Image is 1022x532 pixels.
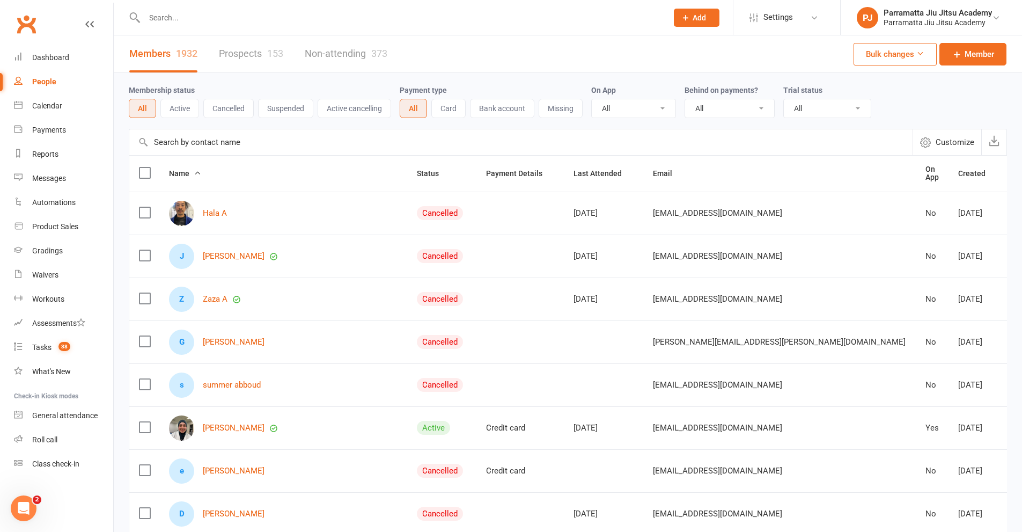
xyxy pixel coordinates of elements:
[884,8,992,18] div: Parramatta Jiu Jitsu Academy
[33,495,41,504] span: 2
[486,424,554,433] div: Credit card
[14,166,113,191] a: Messages
[258,99,313,118] button: Suspended
[318,99,391,118] button: Active cancelling
[417,378,463,392] div: Cancelled
[14,311,113,336] a: Assessments
[958,169,997,178] span: Created
[763,5,793,30] span: Settings
[958,167,997,180] button: Created
[129,35,197,72] a: Members1932
[169,244,194,269] div: J
[400,99,427,118] button: All
[913,129,981,155] button: Customize
[203,252,264,261] a: [PERSON_NAME]
[14,263,113,287] a: Waivers
[129,86,195,94] label: Membership status
[176,48,197,59] div: 1932
[14,142,113,166] a: Reports
[958,381,997,390] div: [DATE]
[32,319,85,327] div: Assessments
[14,428,113,452] a: Roll call
[958,509,997,519] div: [DATE]
[267,48,283,59] div: 153
[574,252,634,261] div: [DATE]
[371,48,387,59] div: 373
[32,460,79,468] div: Class check-in
[958,338,997,347] div: [DATE]
[417,421,450,435] div: Active
[14,191,113,215] a: Automations
[14,404,113,428] a: General attendance kiosk mode
[32,295,64,303] div: Workouts
[539,99,583,118] button: Missing
[574,169,634,178] span: Last Attended
[685,86,758,94] label: Behind on payments?
[486,167,554,180] button: Payment Details
[925,209,939,218] div: No
[958,424,997,433] div: [DATE]
[857,7,878,28] div: PJ
[32,150,58,158] div: Reports
[203,381,261,390] a: summer abboud
[129,129,913,155] input: Search by contact name
[400,86,447,94] label: Payment type
[14,118,113,142] a: Payments
[965,48,994,61] span: Member
[32,435,57,444] div: Roll call
[783,86,822,94] label: Trial status
[653,289,782,309] span: [EMAIL_ADDRESS][DOMAIN_NAME]
[417,507,463,521] div: Cancelled
[14,336,113,360] a: Tasks 38
[417,206,463,220] div: Cancelled
[14,452,113,476] a: Class kiosk mode
[486,169,554,178] span: Payment Details
[14,46,113,70] a: Dashboard
[14,215,113,239] a: Product Sales
[925,467,939,476] div: No
[574,209,634,218] div: [DATE]
[13,11,40,38] a: Clubworx
[417,249,463,263] div: Cancelled
[591,86,616,94] label: On App
[32,126,66,134] div: Payments
[203,467,264,476] a: [PERSON_NAME]
[32,198,76,207] div: Automations
[32,77,56,86] div: People
[925,295,939,304] div: No
[32,246,63,255] div: Gradings
[936,136,974,149] span: Customize
[574,424,634,433] div: [DATE]
[169,287,194,312] div: Z
[916,156,949,192] th: On App
[574,295,634,304] div: [DATE]
[574,509,634,519] div: [DATE]
[32,271,58,279] div: Waivers
[203,509,264,519] a: [PERSON_NAME]
[925,509,939,519] div: No
[653,504,782,524] span: [EMAIL_ADDRESS][DOMAIN_NAME]
[11,495,36,521] iframe: Intercom live chat
[32,174,66,183] div: Messages
[431,99,466,118] button: Card
[14,70,113,94] a: People
[32,343,52,352] div: Tasks
[925,338,939,347] div: No
[169,458,194,484] div: e
[14,287,113,311] a: Workouts
[32,411,98,420] div: General attendance
[854,43,937,65] button: Bulk changes
[939,43,1006,65] a: Member
[203,338,264,347] a: [PERSON_NAME]
[653,203,782,223] span: [EMAIL_ADDRESS][DOMAIN_NAME]
[32,367,71,376] div: What's New
[653,461,782,481] span: [EMAIL_ADDRESS][DOMAIN_NAME]
[14,360,113,384] a: What's New
[32,222,78,231] div: Product Sales
[653,169,684,178] span: Email
[417,335,463,349] div: Cancelled
[653,418,782,438] span: [EMAIL_ADDRESS][DOMAIN_NAME]
[169,167,201,180] button: Name
[884,18,992,27] div: Parramatta Jiu Jitsu Academy
[14,94,113,118] a: Calendar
